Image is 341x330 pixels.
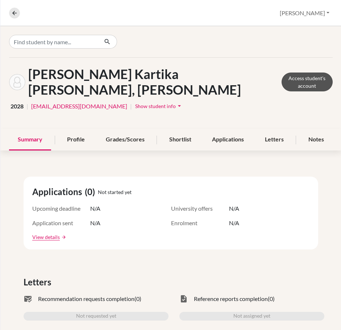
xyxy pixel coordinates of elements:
[276,6,333,20] button: [PERSON_NAME]
[176,102,183,110] i: arrow_drop_down
[85,185,98,198] span: (0)
[203,129,253,150] div: Applications
[32,219,90,227] span: Application sent
[268,294,275,303] span: (0)
[90,204,100,213] span: N/A
[98,188,132,196] span: Not started yet
[229,219,239,227] span: N/A
[194,294,268,303] span: Reference reports completion
[11,102,24,111] span: 2028
[31,102,127,111] a: [EMAIL_ADDRESS][DOMAIN_NAME]
[9,129,51,150] div: Summary
[24,276,54,289] span: Letters
[76,312,116,321] span: Not requested yet
[300,129,333,150] div: Notes
[256,129,292,150] div: Letters
[28,66,282,98] h1: [PERSON_NAME] Kartika [PERSON_NAME], [PERSON_NAME]
[60,235,66,240] a: arrow_forward
[97,129,153,150] div: Grades/Scores
[161,129,200,150] div: Shortlist
[58,129,93,150] div: Profile
[134,294,141,303] span: (0)
[32,204,90,213] span: Upcoming deadline
[26,102,28,111] span: |
[135,100,183,112] button: Show student infoarrow_drop_down
[179,294,188,303] span: task
[282,73,333,91] a: Access student's account
[24,294,32,303] span: mark_email_read
[229,204,239,213] span: N/A
[32,233,60,241] a: View details
[9,35,98,49] input: Find student by name...
[171,219,229,227] span: Enrolment
[90,219,100,227] span: N/A
[135,103,176,109] span: Show student info
[9,74,25,90] img: Miley Ann Kartika Chandra's avatar
[171,204,229,213] span: University offers
[38,294,134,303] span: Recommendation requests completion
[32,185,85,198] span: Applications
[130,102,132,111] span: |
[233,312,270,321] span: Not assigned yet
